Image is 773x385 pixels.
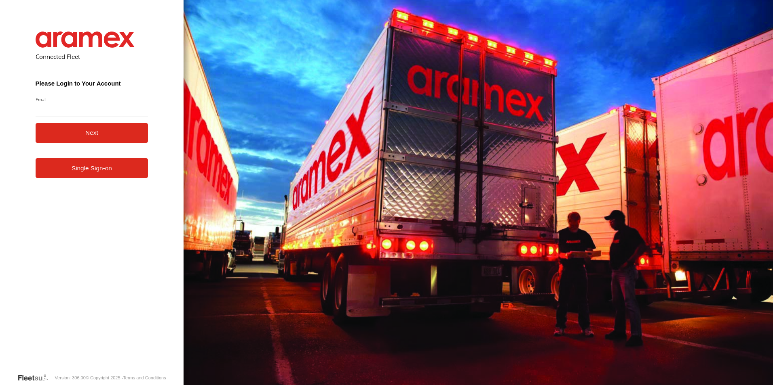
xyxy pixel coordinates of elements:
[36,52,148,61] h2: Connected Fleet
[36,80,148,87] h3: Please Login to Your Account
[36,31,135,48] img: Aramex
[36,123,148,143] button: Next
[55,375,85,380] div: Version: 306.00
[17,374,55,382] a: Visit our Website
[123,375,166,380] a: Terms and Conditions
[36,96,148,103] label: Email
[86,375,166,380] div: © Copyright 2025 -
[36,158,148,178] a: Single Sign-on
